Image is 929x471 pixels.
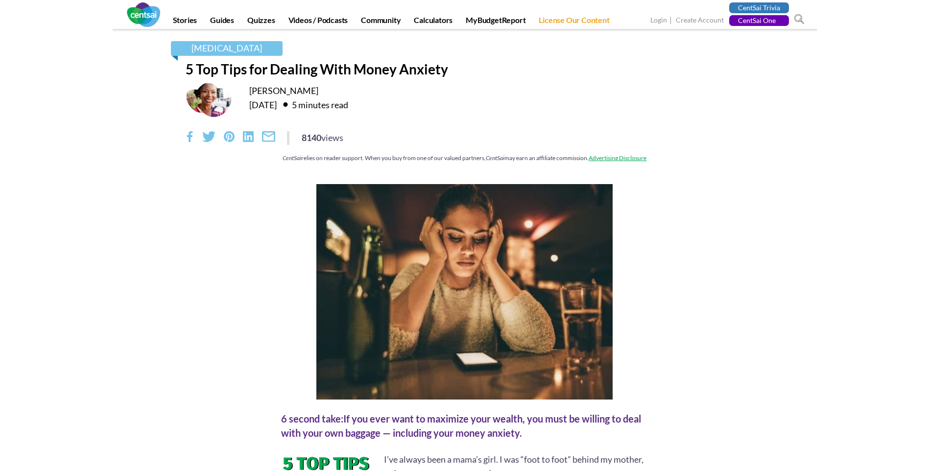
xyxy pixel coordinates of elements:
a: License Our Content [533,15,615,29]
img: 5 Top Tips for Dealing With Money Anxiety [316,184,613,400]
div: If you ever want to maximize your wealth, you must be willing to deal with your own baggage — inc... [281,412,648,440]
h1: 5 Top Tips for Dealing With Money Anxiety [186,61,744,77]
div: 5 minutes read [278,96,348,112]
em: CentSai [486,154,504,162]
a: [PERSON_NAME] [249,85,318,96]
div: 8140 [302,131,343,144]
em: CentSai [283,154,301,162]
a: Quizzes [241,15,281,29]
div: relies on reader support. When you buy from one of our valued partners, may earn an affiliate com... [186,154,744,162]
span: 6 second take: [281,413,343,424]
a: Create Account [676,16,724,26]
a: Guides [204,15,240,29]
a: Videos / Podcasts [283,15,354,29]
a: Login [650,16,667,26]
a: Calculators [408,15,458,29]
time: [DATE] [249,99,277,110]
a: [MEDICAL_DATA] [171,41,283,56]
a: Advertising Disclosure [589,154,646,162]
img: CentSai [127,2,160,27]
a: Community [355,15,406,29]
span: views [321,132,343,143]
a: CentSai One [729,15,789,26]
a: CentSai Trivia [729,2,789,13]
a: MyBudgetReport [460,15,531,29]
span: | [668,15,674,26]
a: Stories [167,15,203,29]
